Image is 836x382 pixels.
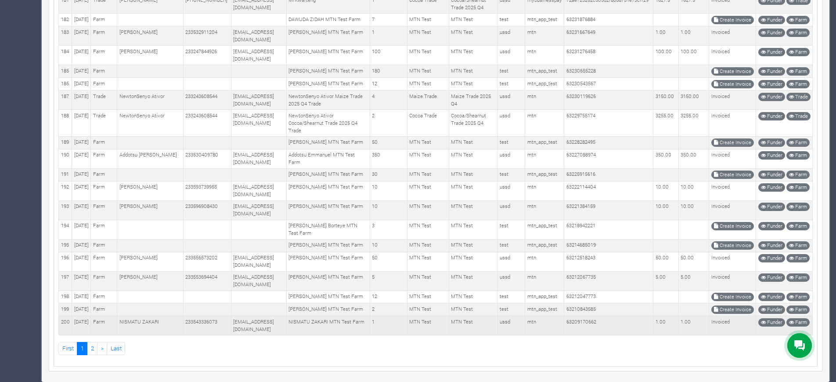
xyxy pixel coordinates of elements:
td: MTN Test [407,181,449,200]
td: NewtonSenyo Ativor [117,110,183,137]
td: MTN Test [407,168,449,181]
a: Farm [786,318,810,327]
a: Create Invoice [711,138,754,147]
a: Create Invoice [711,171,754,179]
td: [DATE] [72,220,91,239]
a: Funder [758,48,785,56]
td: test [497,220,525,239]
td: Maize Trade [407,91,449,110]
td: MTN Test [407,252,449,271]
td: Farm [91,65,117,78]
td: MTN Test [449,78,497,91]
td: mtn [525,149,564,168]
a: Create Invoice [711,222,754,230]
td: test [497,291,525,303]
td: 3 [370,220,407,239]
td: Invoiced [709,46,756,65]
td: 10 [370,239,407,252]
td: NewtonSenyo Ativor Maize Trade 2025 Q4 Trade [286,91,370,110]
td: [EMAIL_ADDRESS][DOMAIN_NAME] [231,271,286,291]
a: Funder [758,171,785,179]
td: Cocoa Trade [407,110,449,137]
td: 7 [370,14,407,26]
td: ussd [497,181,525,200]
td: MTN Test [449,46,497,65]
a: Create Invoice [711,306,754,314]
td: 2 [370,303,407,316]
td: [PERSON_NAME] [117,46,183,65]
td: 10.00 [678,200,709,220]
td: 233593739955 [183,181,231,200]
td: Farm [91,26,117,46]
td: mtn [525,252,564,271]
td: 2 [370,110,407,137]
td: 233556573202 [183,252,231,271]
td: 4 [370,91,407,110]
td: Invoiced [709,91,756,110]
td: mtn [525,46,564,65]
td: 233596908430 [183,200,231,220]
td: 186 [59,78,72,91]
td: 63227088974 [564,149,653,168]
td: 50 [370,252,407,271]
td: MTN Test [449,14,497,26]
td: 100 [370,46,407,65]
td: [DATE] [72,110,91,137]
td: Farm [91,136,117,149]
td: 3255.00 [678,110,709,137]
td: ussd [497,271,525,291]
a: Farm [786,254,810,262]
a: Farm [786,16,810,24]
a: Funder [758,151,785,160]
td: Addotsu [PERSON_NAME] [117,149,183,168]
td: 182 [59,14,72,26]
td: mtn_app_test [525,168,564,181]
td: [DATE] [72,136,91,149]
td: MTN Test [449,65,497,78]
a: Funder [758,29,785,37]
td: test [497,14,525,26]
td: 10.00 [653,200,679,220]
td: 350 [370,149,407,168]
td: 350.00 [678,149,709,168]
td: Invoiced [709,271,756,291]
td: [PERSON_NAME] MTN Test Farm [286,181,370,200]
td: [DATE] [72,168,91,181]
td: NewtonSenyo Ativor Cocoa/Shearnut Trade 2025 Q4 Trade [286,110,370,137]
td: 233243608544 [183,110,231,137]
a: Farm [786,138,810,147]
td: 5.00 [678,271,709,291]
td: test [497,65,525,78]
td: 63229755174 [564,110,653,137]
a: Funder [758,273,785,282]
a: Funder [758,112,785,120]
a: Create Invoice [711,293,754,301]
td: Invoiced [709,200,756,220]
td: [EMAIL_ADDRESS][DOMAIN_NAME] [231,110,286,137]
a: Funder [758,222,785,230]
td: 5 [370,271,407,291]
td: MTN Test [449,168,497,181]
td: [DATE] [72,303,91,316]
td: 100.00 [653,46,679,65]
td: MTN Test [407,291,449,303]
td: 189 [59,136,72,149]
td: Farm [91,303,117,316]
td: MTN Test [407,14,449,26]
td: Farm [91,181,117,200]
a: Funder [758,203,785,211]
td: MTN Test [407,303,449,316]
td: [DATE] [72,91,91,110]
span: » [101,344,104,352]
td: 63230655228 [564,65,653,78]
td: [DATE] [72,181,91,200]
td: MTN Test [407,200,449,220]
td: 1.00 [653,26,679,46]
td: 184 [59,46,72,65]
a: First [58,342,77,355]
a: Farm [786,273,810,282]
td: [DATE] [72,149,91,168]
td: 63231667649 [564,26,653,46]
td: 10.00 [678,181,709,200]
td: 3255.00 [653,110,679,137]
